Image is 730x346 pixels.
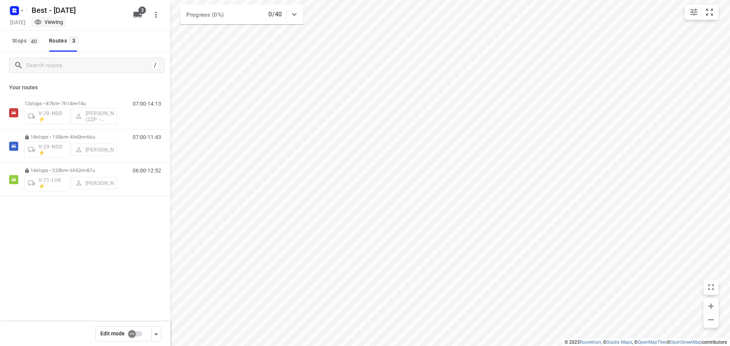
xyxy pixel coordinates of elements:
a: Stadia Maps [606,340,632,345]
span: 40 [29,37,39,45]
p: 0/40 [268,10,282,19]
p: Your routes [9,84,161,92]
p: 07:00-14:13 [133,101,161,107]
span: • [76,101,78,106]
a: Routetitan [580,340,601,345]
button: More [148,7,163,22]
span: Progress (0%) [186,11,224,18]
div: You are currently in view mode. To make any changes, go to edit project. [34,18,63,26]
a: OpenStreetMap [670,340,702,345]
div: Routes [49,36,81,46]
a: OpenMapTiles [638,340,667,345]
span: 3 [69,36,78,44]
div: / [151,61,159,70]
span: 3 [138,6,146,14]
span: Stops [12,36,41,46]
div: Driver app settings [152,329,161,338]
div: Progress (0%)0/40 [180,5,303,24]
span: 87u [87,167,95,173]
span: • [85,167,87,173]
span: 74u [78,101,86,106]
input: Search routes [26,60,151,71]
div: small contained button group [685,5,719,20]
p: 06:00-12:52 [133,167,161,174]
span: Edit mode [100,330,125,337]
p: 07:00-11:43 [133,134,161,140]
button: 3 [130,7,145,22]
p: 14 stops • 155km • 4h43m [24,134,117,140]
button: Map settings [686,5,701,20]
button: Fit zoom [702,5,717,20]
span: • [85,134,87,140]
p: 14 stops • 223km • 6h52m [24,167,117,173]
li: © 2025 , © , © © contributors [565,340,727,345]
span: 66u [87,134,95,140]
p: 12 stops • 87km • 7h14m [24,101,117,106]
